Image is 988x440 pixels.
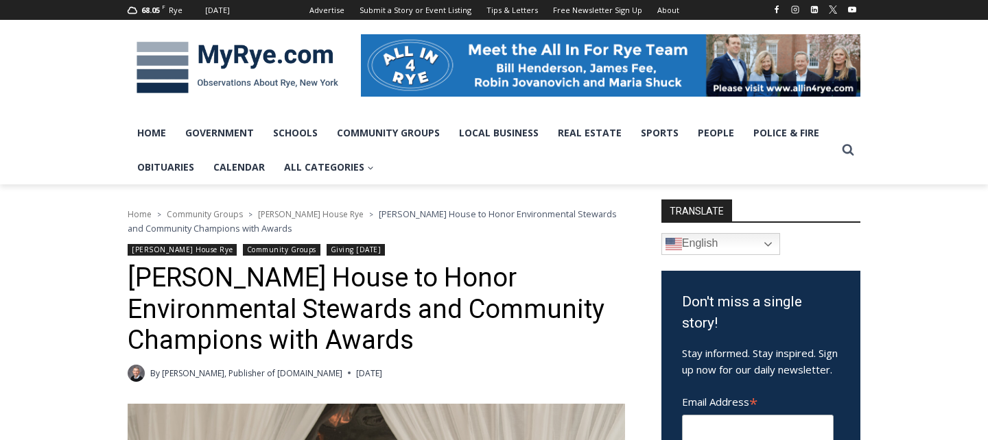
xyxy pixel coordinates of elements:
[176,116,263,150] a: Government
[682,345,840,378] p: Stay informed. Stay inspired. Sign up now for our daily newsletter.
[631,116,688,150] a: Sports
[205,4,230,16] div: [DATE]
[141,5,160,15] span: 68.05
[248,210,252,219] span: >
[162,3,165,10] span: F
[162,367,342,379] a: [PERSON_NAME], Publisher of [DOMAIN_NAME]
[661,199,732,221] strong: TRANSLATE
[204,150,274,184] a: Calendar
[128,150,204,184] a: Obituaries
[449,116,548,150] a: Local Business
[361,34,860,96] img: All in for Rye
[258,208,364,220] a: [PERSON_NAME] House Rye
[844,1,860,18] a: YouTube
[169,4,183,16] div: Rye
[825,1,841,18] a: X
[157,210,161,219] span: >
[787,1,803,18] a: Instagram
[284,160,374,175] span: All Categories
[128,208,617,234] span: [PERSON_NAME] House to Honor Environmental Stewards and Community Champions with Awards
[666,236,682,252] img: en
[274,150,384,184] a: All Categories
[682,388,834,413] label: Email Address
[167,208,243,220] a: Community Groups
[836,138,860,162] button: View Search Form
[768,1,785,18] a: Facebook
[128,244,237,256] a: [PERSON_NAME] House Rye
[744,116,829,150] a: Police & Fire
[128,207,625,235] nav: Breadcrumbs
[661,233,780,255] a: English
[128,116,836,185] nav: Primary Navigation
[128,32,347,103] img: MyRye.com
[243,244,320,256] a: Community Groups
[548,116,631,150] a: Real Estate
[369,210,373,219] span: >
[150,367,160,380] span: By
[128,208,152,220] a: Home
[806,1,823,18] a: Linkedin
[682,291,840,334] h3: Don't miss a single story!
[128,116,176,150] a: Home
[128,365,145,382] a: Author image
[327,116,449,150] a: Community Groups
[263,116,327,150] a: Schools
[128,262,625,356] h1: [PERSON_NAME] House to Honor Environmental Stewards and Community Champions with Awards
[356,367,382,380] time: [DATE]
[688,116,744,150] a: People
[327,244,386,256] a: Giving [DATE]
